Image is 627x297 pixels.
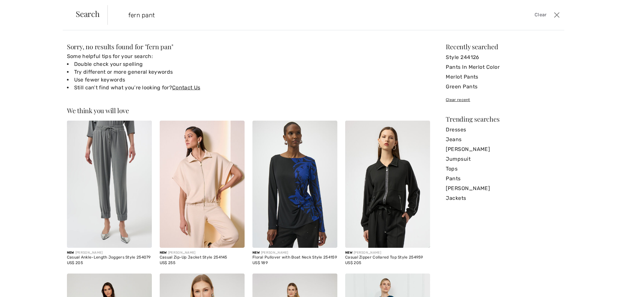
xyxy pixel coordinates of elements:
[252,260,268,265] span: US$ 189
[345,260,361,265] span: US$ 205
[446,62,560,72] a: Pants In Merlot Color
[252,121,337,248] img: Floral Pullover with Boat Neck Style 254159. Black/Royal Sapphire
[345,255,430,260] div: Casual Zipper Collared Top Style 254959
[160,260,175,265] span: US$ 255
[252,255,337,260] div: Floral Pullover with Boat Neck Style 254159
[446,72,560,82] a: Merlot Pants
[446,52,560,62] a: Style 244126
[446,174,560,184] a: Pants
[67,60,430,68] li: Double check your spelling
[446,164,560,174] a: Tops
[446,144,560,154] a: [PERSON_NAME]
[67,250,152,255] div: [PERSON_NAME]
[446,43,560,50] div: Recently searched
[160,251,167,255] span: New
[67,121,152,248] img: Casual Ankle-Length Joggers Style 254079. Grey melange
[67,260,83,265] span: US$ 205
[446,135,560,144] a: Jeans
[345,250,430,255] div: [PERSON_NAME]
[160,121,245,248] img: Casual Zip-Up Jacket Style 254145. Black
[76,10,100,18] span: Search
[345,251,352,255] span: New
[252,251,260,255] span: New
[252,250,337,255] div: [PERSON_NAME]
[160,250,245,255] div: [PERSON_NAME]
[446,184,560,193] a: [PERSON_NAME]
[67,76,430,84] li: Use fewer keywords
[67,43,430,50] div: Sorry, no results found for " "
[67,52,430,92] div: Some helpful tips for your search:
[67,106,129,115] span: We think you will love
[67,251,74,255] span: New
[14,5,28,10] span: Chat
[345,121,430,248] img: Casual Zipper Collared Top Style 254959. Black
[160,255,245,260] div: Casual Zip-Up Jacket Style 254145
[67,84,430,92] li: Still can’t find what you’re looking for?
[67,255,152,260] div: Casual Ankle-Length Joggers Style 254079
[535,11,547,19] span: Clear
[446,193,560,203] a: Jackets
[147,42,171,51] span: fern pan
[552,10,562,20] button: Close
[172,84,200,91] a: Contact Us
[123,5,445,25] input: TYPE TO SEARCH
[446,154,560,164] a: Jumpsuit
[446,116,560,122] div: Trending searches
[446,125,560,135] a: Dresses
[446,97,560,103] div: Clear recent
[446,82,560,92] a: Green Pants
[67,68,430,76] li: Try different or more general keywords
